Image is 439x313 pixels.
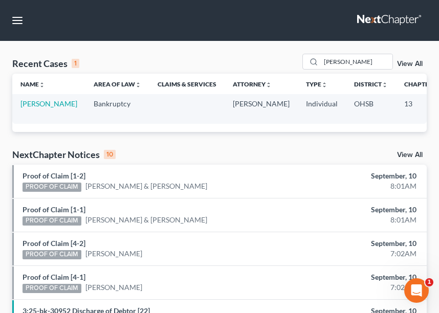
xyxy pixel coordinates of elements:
[354,80,388,88] a: Districtunfold_more
[292,181,416,191] div: 8:01AM
[85,215,207,225] a: [PERSON_NAME] & [PERSON_NAME]
[298,94,346,123] td: Individual
[23,250,81,259] div: PROOF OF CLAIM
[23,216,81,226] div: PROOF OF CLAIM
[382,82,388,88] i: unfold_more
[292,249,416,259] div: 7:02AM
[85,181,207,191] a: [PERSON_NAME] & [PERSON_NAME]
[23,183,81,192] div: PROOF OF CLAIM
[94,80,141,88] a: Area of Lawunfold_more
[292,272,416,282] div: September, 10
[321,54,392,69] input: Search by name...
[397,151,423,159] a: View All
[404,278,429,303] iframe: Intercom live chat
[292,171,416,181] div: September, 10
[292,282,416,293] div: 7:02AM
[39,82,45,88] i: unfold_more
[23,273,85,281] a: Proof of Claim [4-1]
[292,215,416,225] div: 8:01AM
[104,150,116,159] div: 10
[12,148,116,161] div: NextChapter Notices
[404,80,439,88] a: Chapterunfold_more
[306,80,327,88] a: Typeunfold_more
[149,74,225,94] th: Claims & Services
[23,239,85,248] a: Proof of Claim [4-2]
[135,82,141,88] i: unfold_more
[85,249,142,259] a: [PERSON_NAME]
[233,80,272,88] a: Attorneyunfold_more
[425,278,433,286] span: 1
[85,94,149,123] td: Bankruptcy
[23,205,85,214] a: Proof of Claim [1-1]
[23,284,81,293] div: PROOF OF CLAIM
[321,82,327,88] i: unfold_more
[12,57,79,70] div: Recent Cases
[397,60,423,68] a: View All
[20,99,77,108] a: [PERSON_NAME]
[292,205,416,215] div: September, 10
[23,171,85,180] a: Proof of Claim [1-2]
[72,59,79,68] div: 1
[85,282,142,293] a: [PERSON_NAME]
[225,94,298,123] td: [PERSON_NAME]
[266,82,272,88] i: unfold_more
[346,94,396,123] td: OHSB
[292,238,416,249] div: September, 10
[20,80,45,88] a: Nameunfold_more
